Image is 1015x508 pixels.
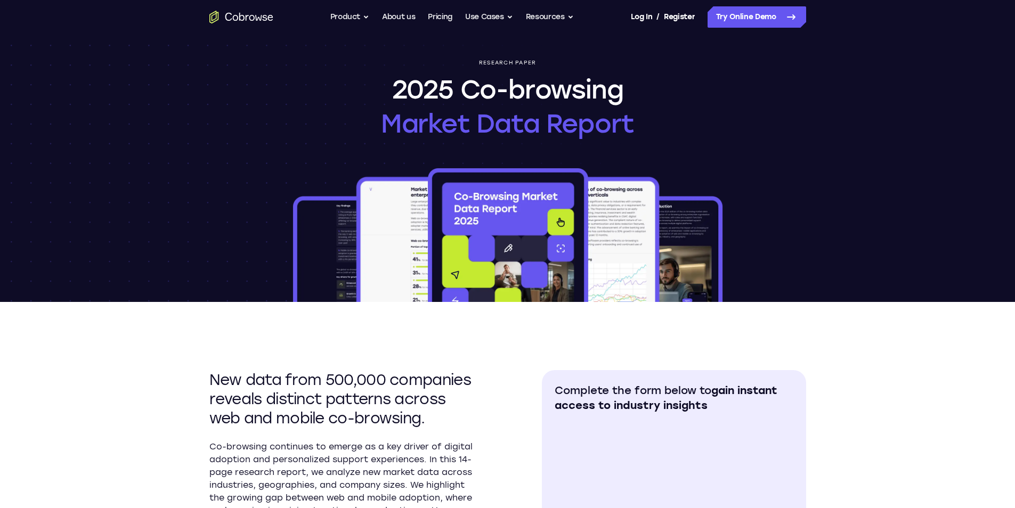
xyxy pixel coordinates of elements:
img: 2025 Co-browsing Market Data Report [291,166,725,302]
button: Use Cases [465,6,513,28]
h1: 2025 Co-browsing [381,72,634,141]
span: Market Data Report [381,106,634,141]
h2: Complete the form below to [555,383,793,413]
button: Product [330,6,370,28]
button: Resources [526,6,574,28]
p: Research paper [479,60,537,66]
a: About us [382,6,415,28]
span: gain instant access to industry insights [555,384,777,412]
a: Log In [631,6,652,28]
a: Register [664,6,695,28]
a: Pricing [428,6,452,28]
a: Try Online Demo [708,6,806,28]
span: / [656,11,660,23]
a: Go to the home page [209,11,273,23]
h2: New data from 500,000 companies reveals distinct patterns across web and mobile co-browsing. [209,370,474,428]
